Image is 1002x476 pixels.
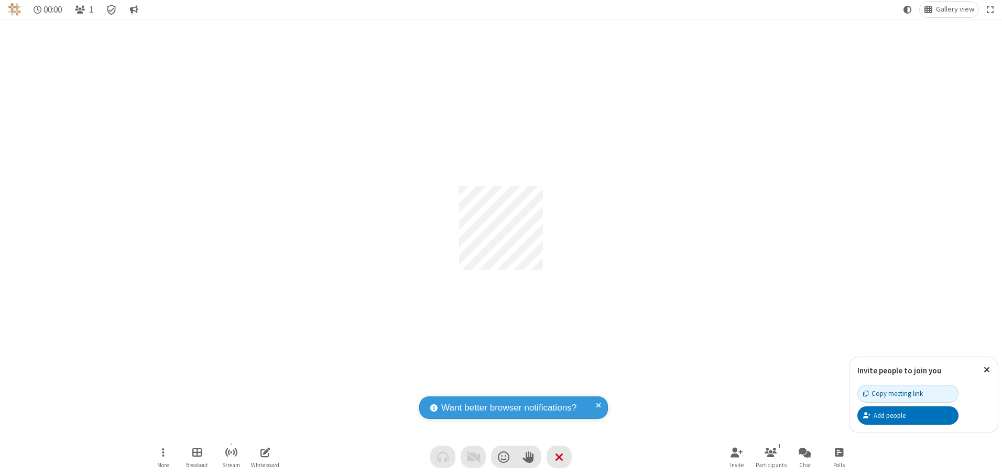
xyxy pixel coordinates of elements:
[102,2,122,17] div: Meeting details Encryption enabled
[983,2,998,17] button: Fullscreen
[899,2,916,17] button: Using system theme
[516,446,541,468] button: Raise hand
[43,5,62,15] span: 00:00
[547,446,572,468] button: End or leave meeting
[857,366,941,375] label: Invite people to join you
[789,442,821,472] button: Open chat
[775,441,784,451] div: 1
[430,446,455,468] button: Audio problem - check your Internet connection or call by phone
[721,442,753,472] button: Invite participants (Alt+I)
[249,442,281,472] button: Open shared whiteboard
[857,406,959,424] button: Add people
[823,442,855,472] button: Open poll
[756,462,787,468] span: Participants
[181,442,213,472] button: Manage Breakout Rooms
[863,389,923,398] div: Copy meeting link
[147,442,179,472] button: Open menu
[755,442,787,472] button: Open participant list
[976,357,998,383] button: Close popover
[799,462,811,468] span: Chat
[857,385,959,403] button: Copy meeting link
[730,462,744,468] span: Invite
[222,462,240,468] span: Stream
[70,2,97,17] button: Open participant list
[936,5,974,14] span: Gallery view
[215,442,247,472] button: Start streaming
[251,462,279,468] span: Whiteboard
[8,3,21,16] img: QA Selenium DO NOT DELETE OR CHANGE
[833,462,845,468] span: Polls
[29,2,67,17] div: Timer
[157,462,169,468] span: More
[461,446,486,468] button: Video
[125,2,142,17] button: Conversation
[89,5,93,15] span: 1
[491,446,516,468] button: Send a reaction
[920,2,978,17] button: Change layout
[186,462,208,468] span: Breakout
[441,401,576,415] span: Want better browser notifications?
